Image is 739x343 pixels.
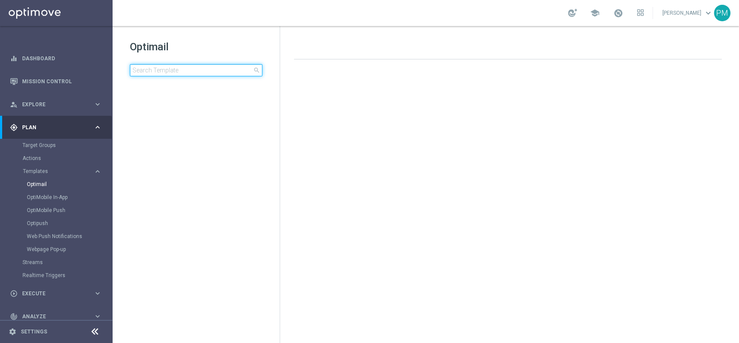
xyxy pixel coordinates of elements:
[23,142,90,149] a: Target Groups
[714,5,730,21] div: PM
[10,101,94,108] div: Explore
[662,7,714,20] a: [PERSON_NAME]keyboard_arrow_down
[10,47,102,70] div: Dashboard
[23,165,112,256] div: Templates
[130,40,262,54] h1: Optimail
[253,67,260,74] span: search
[22,70,102,93] a: Mission Control
[94,100,102,108] i: keyboard_arrow_right
[22,102,94,107] span: Explore
[22,47,102,70] a: Dashboard
[22,291,94,296] span: Execute
[27,230,112,243] div: Web Push Notifications
[10,78,102,85] button: Mission Control
[27,204,112,217] div: OptiMobile Push
[21,329,47,334] a: Settings
[10,290,18,297] i: play_circle_outline
[27,181,90,188] a: Optimail
[10,124,94,131] div: Plan
[27,191,112,204] div: OptiMobile In-App
[27,246,90,253] a: Webpage Pop-up
[10,313,102,320] button: track_changes Analyze keyboard_arrow_right
[23,272,90,279] a: Realtime Triggers
[94,123,102,131] i: keyboard_arrow_right
[94,167,102,176] i: keyboard_arrow_right
[130,64,262,76] input: Search Template
[94,289,102,297] i: keyboard_arrow_right
[23,168,102,175] button: Templates keyboard_arrow_right
[23,152,112,165] div: Actions
[27,220,90,227] a: Optipush
[590,8,600,18] span: school
[27,194,90,201] a: OptiMobile In-App
[22,314,94,319] span: Analyze
[23,256,112,269] div: Streams
[27,178,112,191] div: Optimail
[10,101,18,108] i: person_search
[10,55,18,62] i: equalizer
[9,328,16,336] i: settings
[10,70,102,93] div: Mission Control
[10,313,18,320] i: track_changes
[23,169,85,174] span: Templates
[704,8,713,18] span: keyboard_arrow_down
[23,269,112,282] div: Realtime Triggers
[23,155,90,162] a: Actions
[10,290,94,297] div: Execute
[23,139,112,152] div: Target Groups
[10,313,94,320] div: Analyze
[27,243,112,256] div: Webpage Pop-up
[23,169,94,174] div: Templates
[27,217,112,230] div: Optipush
[27,233,90,240] a: Web Push Notifications
[10,290,102,297] button: play_circle_outline Execute keyboard_arrow_right
[10,101,102,108] button: person_search Explore keyboard_arrow_right
[10,124,18,131] i: gps_fixed
[23,259,90,266] a: Streams
[22,125,94,130] span: Plan
[94,312,102,320] i: keyboard_arrow_right
[10,124,102,131] button: gps_fixed Plan keyboard_arrow_right
[27,207,90,214] a: OptiMobile Push
[10,55,102,62] button: equalizer Dashboard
